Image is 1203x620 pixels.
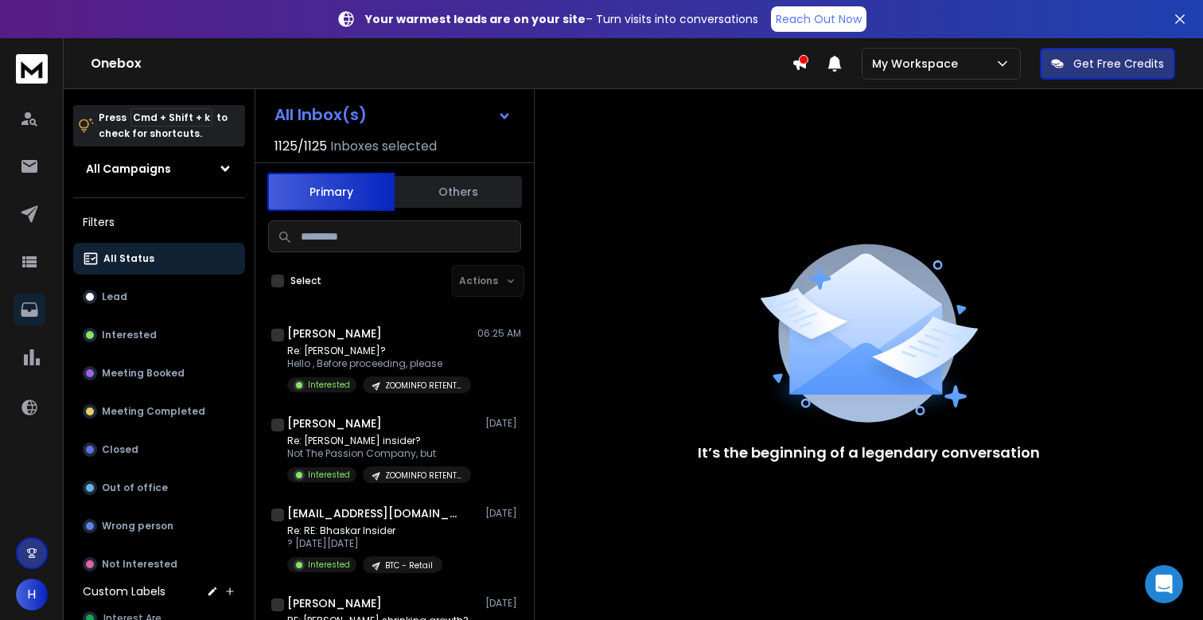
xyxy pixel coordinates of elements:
[1073,56,1164,72] p: Get Free Credits
[73,548,245,580] button: Not Interested
[102,329,157,341] p: Interested
[287,505,462,521] h1: [EMAIL_ADDRESS][DOMAIN_NAME]
[287,326,382,341] h1: [PERSON_NAME]
[385,560,433,571] p: BTC - Retail
[73,153,245,185] button: All Campaigns
[365,11,586,27] strong: Your warmest leads are on your site
[287,435,471,447] p: Re: [PERSON_NAME] insider?
[485,417,521,430] p: [DATE]
[477,327,521,340] p: 06:25 AM
[287,447,471,460] p: Not The Passion Company, but
[102,405,205,418] p: Meeting Completed
[287,524,442,537] p: Re: RE: Bhaskar Insider
[83,583,165,599] h3: Custom Labels
[308,469,350,481] p: Interested
[287,357,471,370] p: Hello , Before proceeding, please
[385,380,461,392] p: ZOOMINFO RETENTION CAMPAIGN
[73,510,245,542] button: Wrong person
[73,357,245,389] button: Meeting Booked
[1145,565,1183,603] div: Open Intercom Messenger
[287,595,382,611] h1: [PERSON_NAME]
[274,137,327,156] span: 1125 / 1125
[73,211,245,233] h3: Filters
[308,559,350,571] p: Interested
[130,108,212,127] span: Cmd + Shift + k
[365,11,758,27] p: – Turn visits into conversations
[102,443,138,456] p: Closed
[308,379,350,391] p: Interested
[103,252,154,265] p: All Status
[485,597,521,610] p: [DATE]
[16,54,48,84] img: logo
[16,579,48,610] button: H
[86,161,171,177] h1: All Campaigns
[485,507,521,520] p: [DATE]
[102,558,177,571] p: Not Interested
[330,137,437,156] h3: Inboxes selected
[73,472,245,504] button: Out of office
[385,470,461,482] p: ZOOMINFO RETENTION CAMPAIGN
[73,319,245,351] button: Interested
[267,173,395,211] button: Primary
[102,520,173,532] p: Wrong person
[262,99,524,131] button: All Inbox(s)
[776,11,862,27] p: Reach Out Now
[872,56,964,72] p: My Workspace
[771,6,866,32] a: Reach Out Now
[287,345,471,357] p: Re: [PERSON_NAME]?
[395,174,522,209] button: Others
[287,537,442,550] p: ? [DATE][DATE]
[287,415,382,431] h1: [PERSON_NAME]
[73,396,245,427] button: Meeting Completed
[73,434,245,466] button: Closed
[102,482,168,494] p: Out of office
[1040,48,1175,80] button: Get Free Credits
[274,107,367,123] h1: All Inbox(s)
[290,275,321,287] label: Select
[102,367,185,380] p: Meeting Booked
[698,442,1040,464] p: It’s the beginning of a legendary conversation
[73,281,245,313] button: Lead
[73,243,245,275] button: All Status
[102,291,127,303] p: Lead
[91,54,792,73] h1: Onebox
[99,110,228,142] p: Press to check for shortcuts.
